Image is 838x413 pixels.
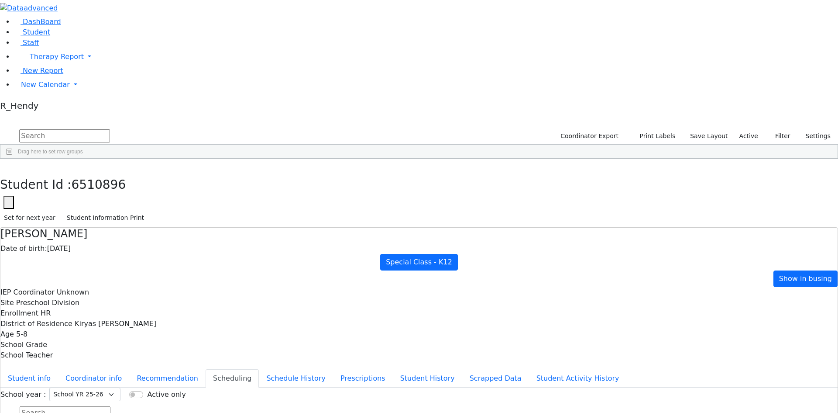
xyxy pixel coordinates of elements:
a: Show in busing [773,271,838,287]
button: Save Layout [686,129,732,143]
span: Drag here to set row groups [18,149,83,155]
span: Staff [23,38,39,47]
button: Settings [794,129,835,143]
label: Active only [147,389,185,400]
label: Date of birth: [0,243,47,254]
a: Therapy Report [14,48,838,66]
a: DashBoard [14,17,61,26]
label: School Grade [0,340,47,350]
button: Student Information Print [63,211,148,225]
button: Coordinator info [58,369,129,388]
label: Enrollment [0,308,38,319]
div: [DATE] [0,243,838,254]
button: Student info [0,369,58,388]
button: Prescriptions [333,369,393,388]
label: Age [0,329,14,340]
label: Site [0,298,14,308]
span: Student [23,28,50,36]
a: New Report [14,66,63,75]
span: Therapy Report [30,52,84,61]
label: IEP Coordinator [0,287,55,298]
button: Student History [393,369,462,388]
button: Print Labels [629,129,679,143]
button: Student Activity History [529,369,627,388]
label: Active [735,129,762,143]
label: School Teacher [0,350,53,361]
button: Recommendation [129,369,206,388]
span: 6510896 [72,177,126,192]
button: Scheduling [206,369,259,388]
span: New Calendar [21,80,70,89]
span: Preschool Division [16,298,79,307]
a: Student [14,28,50,36]
a: Special Class - K12 [380,254,458,271]
span: 5-8 [16,330,27,338]
label: School year : [0,389,46,400]
button: Schedule History [259,369,333,388]
span: Unknown [57,288,89,296]
span: New Report [23,66,63,75]
a: Staff [14,38,39,47]
button: Filter [764,129,794,143]
h4: [PERSON_NAME] [0,228,838,240]
span: DashBoard [23,17,61,26]
span: Show in busing [779,274,832,283]
input: Search [19,129,110,142]
button: Coordinator Export [555,129,622,143]
span: Kiryas [PERSON_NAME] [75,319,156,328]
a: New Calendar [14,76,838,94]
span: HR [41,309,51,317]
button: Scrapped Data [462,369,529,388]
label: District of Residence [0,319,72,329]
